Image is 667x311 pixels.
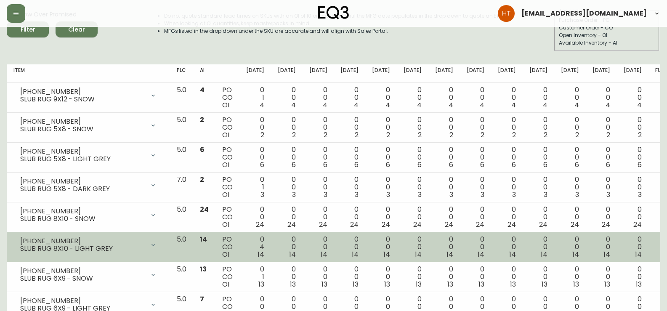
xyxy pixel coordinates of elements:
div: 0 0 [435,116,453,139]
span: 4 [260,100,264,110]
div: 0 0 [372,116,390,139]
span: 14 [572,250,579,259]
th: [DATE] [523,64,554,83]
span: 14 [635,250,642,259]
div: 0 0 [529,206,547,229]
span: 4 [449,100,453,110]
div: [PHONE_NUMBER]SLUB RUG 9X12 - SNOW [13,86,163,105]
div: 0 0 [246,146,264,169]
div: 0 0 [278,236,296,258]
div: 0 0 [372,86,390,109]
span: 14 [258,250,264,259]
div: 0 0 [498,146,516,169]
span: 3 [292,190,296,199]
span: 24 [413,220,422,229]
span: 13 [478,279,484,289]
div: 0 0 [624,236,642,258]
th: AI [193,64,215,83]
div: 0 1 [246,86,264,109]
button: Clear [56,21,98,37]
span: 14 [289,250,296,259]
th: [DATE] [365,64,397,83]
span: 4 [354,100,359,110]
li: MFGs listed in the drop down under the SKU are accurate and will align with Sales Portal. [164,27,504,35]
th: [DATE] [334,64,365,83]
div: 0 4 [246,236,264,258]
span: 13 [447,279,453,289]
span: 24 [382,220,390,229]
span: 3 [638,190,642,199]
div: 0 0 [309,266,327,288]
th: [DATE] [239,64,271,83]
div: [PHONE_NUMBER] [20,267,145,275]
div: 0 0 [278,116,296,139]
span: 2 [200,175,204,184]
span: 2 [200,115,204,125]
div: 0 0 [624,116,642,139]
div: Customer Order - CO [559,24,655,32]
div: 0 0 [435,266,453,288]
div: [PHONE_NUMBER] [20,297,145,305]
span: 13 [604,279,610,289]
div: 0 0 [561,146,579,169]
div: 0 0 [278,266,296,288]
span: 2 [418,130,422,140]
div: 0 1 [246,176,264,199]
span: 13 [258,279,264,289]
div: 0 0 [435,146,453,169]
div: 0 0 [404,146,422,169]
div: 0 0 [372,176,390,199]
span: 6 [543,160,547,170]
span: 6 [417,160,422,170]
div: 0 0 [467,86,485,109]
div: 0 0 [467,236,485,258]
span: 3 [355,190,359,199]
div: [PHONE_NUMBER]SLUB RUG 5X8 - DARK GREY [13,176,163,194]
div: PO CO [222,146,233,169]
div: 0 0 [529,86,547,109]
span: 24 [508,220,516,229]
span: 4 [291,100,296,110]
div: 0 0 [309,116,327,139]
div: 0 0 [593,266,611,288]
div: Available Inventory - AI [559,39,655,47]
div: 0 0 [624,176,642,199]
span: 2 [575,130,579,140]
span: OI [222,279,229,289]
span: 2 [638,130,642,140]
span: 14 [200,234,207,244]
div: 0 0 [529,236,547,258]
div: 0 0 [593,116,611,139]
span: 3 [575,190,579,199]
div: PO CO [222,176,233,199]
span: 2 [355,130,359,140]
span: 13 [636,279,642,289]
th: Item [7,64,170,83]
span: 2 [260,130,264,140]
th: [DATE] [397,64,428,83]
div: 0 0 [624,86,642,109]
div: 0 0 [309,236,327,258]
th: [DATE] [617,64,648,83]
span: 6 [323,160,327,170]
td: 5.0 [170,202,193,232]
div: 0 0 [561,266,579,288]
div: [PHONE_NUMBER] [20,237,145,245]
th: [DATE] [491,64,523,83]
span: 14 [541,250,547,259]
div: 0 0 [498,206,516,229]
div: 0 0 [278,206,296,229]
div: 0 0 [498,236,516,258]
div: Open Inventory - OI [559,32,655,39]
span: 14 [478,250,484,259]
span: 24 [200,205,209,214]
div: 0 0 [467,266,485,288]
div: [PHONE_NUMBER]SLUB RUG 5X8 - LIGHT GREY [13,146,163,165]
span: 6 [575,160,579,170]
div: 0 0 [309,86,327,109]
span: 4 [200,85,205,95]
div: 0 0 [435,236,453,258]
div: SLUB RUG 8X10 - SNOW [20,215,145,223]
span: 2 [324,130,327,140]
div: 0 0 [561,206,579,229]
